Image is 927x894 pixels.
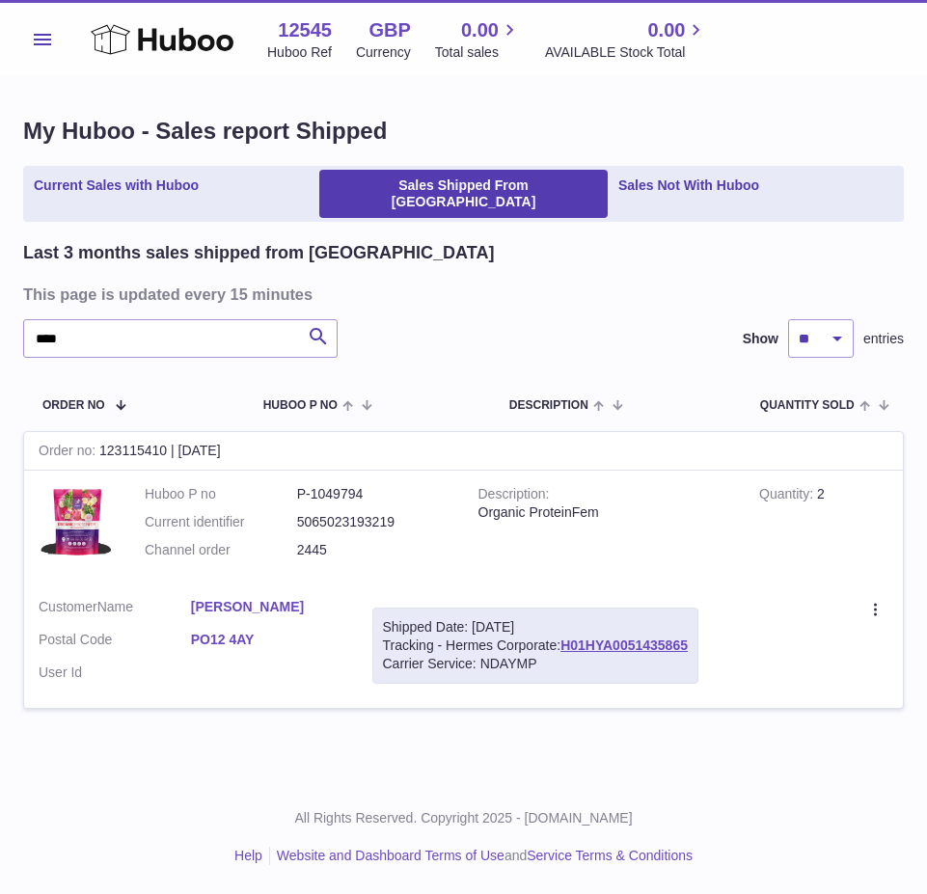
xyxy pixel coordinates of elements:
span: Total sales [435,43,521,62]
span: Description [509,399,588,412]
div: Huboo Ref [267,43,332,62]
p: All Rights Reserved. Copyright 2025 - [DOMAIN_NAME] [15,809,912,827]
dt: Current identifier [145,513,297,531]
strong: Quantity [759,486,817,506]
span: 0.00 [461,17,499,43]
span: AVAILABLE Stock Total [545,43,708,62]
strong: GBP [368,17,410,43]
dt: Name [39,598,191,621]
dd: P-1049794 [297,485,450,503]
dt: Postal Code [39,631,191,654]
span: 0.00 [647,17,685,43]
span: Huboo P no [263,399,338,412]
strong: Description [478,486,550,506]
li: and [270,847,693,865]
a: 0.00 AVAILABLE Stock Total [545,17,708,62]
a: Current Sales with Huboo [27,170,205,218]
dt: Channel order [145,541,297,559]
a: Sales Not With Huboo [612,170,766,218]
div: Shipped Date: [DATE] [383,618,688,637]
dd: 2445 [297,541,450,559]
span: Customer [39,599,97,614]
a: [PERSON_NAME] [191,598,343,616]
span: Order No [42,399,105,412]
a: Help [234,848,262,863]
a: Sales Shipped From [GEOGRAPHIC_DATA] [319,170,608,218]
a: Website and Dashboard Terms of Use [277,848,504,863]
div: Carrier Service: NDAYMP [383,655,688,673]
h1: My Huboo - Sales report Shipped [23,116,904,147]
span: Quantity Sold [760,399,855,412]
div: Organic ProteinFem [478,503,731,522]
dd: 5065023193219 [297,513,450,531]
div: Currency [356,43,411,62]
h3: This page is updated every 15 minutes [23,284,899,305]
div: Tracking - Hermes Corporate: [372,608,698,684]
a: PO12 4AY [191,631,343,649]
img: 1751439830.png [39,485,116,562]
strong: Order no [39,443,99,463]
a: H01HYA0051435865 [560,637,688,653]
h2: Last 3 months sales shipped from [GEOGRAPHIC_DATA] [23,241,494,264]
a: 0.00 Total sales [435,17,521,62]
td: 2 [745,471,903,583]
dt: Huboo P no [145,485,297,503]
label: Show [743,330,778,348]
a: Service Terms & Conditions [527,848,693,863]
div: 123115410 | [DATE] [24,432,903,471]
strong: 12545 [278,17,332,43]
dt: User Id [39,664,191,682]
span: entries [863,330,904,348]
